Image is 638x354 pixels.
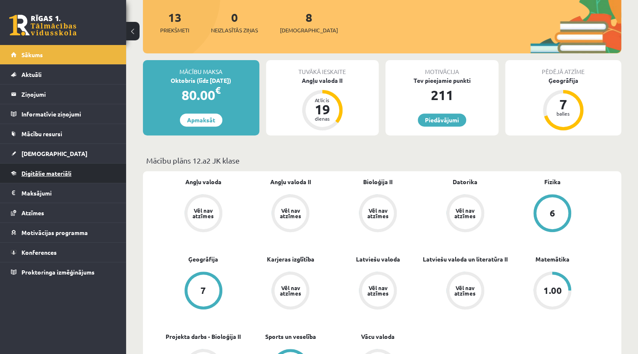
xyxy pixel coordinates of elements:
[21,104,116,124] legend: Informatīvie ziņojumi
[280,10,338,34] a: 8[DEMOGRAPHIC_DATA]
[185,177,221,186] a: Angļu valoda
[143,60,259,76] div: Mācību maksa
[385,76,498,85] div: Tev pieejamie punkti
[11,65,116,84] a: Aktuāli
[543,286,562,295] div: 1.00
[550,209,555,218] div: 6
[11,85,116,104] a: Ziņojumi
[505,76,622,85] div: Ģeogrāfija
[423,255,508,264] a: Latviešu valoda un literatūra II
[21,85,116,104] legend: Ziņojumi
[11,203,116,222] a: Atzīmes
[551,98,576,111] div: 7
[366,285,390,296] div: Vēl nav atzīmes
[422,272,509,311] a: Vēl nav atzīmes
[310,116,335,121] div: dienas
[143,85,259,105] div: 80.00
[11,183,116,203] a: Maksājumi
[21,268,95,276] span: Proktoringa izmēģinājums
[200,286,206,295] div: 7
[146,155,618,166] p: Mācību plāns 12.a2 JK klase
[180,114,222,127] a: Apmaksāt
[11,164,116,183] a: Digitālie materiāli
[418,114,466,127] a: Piedāvājumi
[509,194,596,234] a: 6
[160,26,189,34] span: Priekšmeti
[385,85,498,105] div: 211
[551,111,576,116] div: balles
[11,144,116,163] a: [DEMOGRAPHIC_DATA]
[160,10,189,34] a: 13Priekšmeti
[143,76,259,85] div: Oktobris (līdz [DATE])
[453,177,477,186] a: Datorika
[266,76,379,132] a: Angļu valoda II Atlicis 19 dienas
[160,194,247,234] a: Vēl nav atzīmes
[279,208,302,219] div: Vēl nav atzīmes
[21,169,71,177] span: Digitālie materiāli
[310,98,335,103] div: Atlicis
[211,10,258,34] a: 0Neizlasītās ziņas
[361,332,395,341] a: Vācu valoda
[11,45,116,64] a: Sākums
[334,194,422,234] a: Vēl nav atzīmes
[505,76,622,132] a: Ģeogrāfija 7 balles
[535,255,569,264] a: Matemātika
[505,60,622,76] div: Pēdējā atzīme
[21,51,43,58] span: Sākums
[192,208,215,219] div: Vēl nav atzīmes
[279,285,302,296] div: Vēl nav atzīmes
[310,103,335,116] div: 19
[247,194,335,234] a: Vēl nav atzīmes
[21,248,57,256] span: Konferences
[247,272,335,311] a: Vēl nav atzīmes
[21,183,116,203] legend: Maksājumi
[160,272,247,311] a: 7
[363,177,393,186] a: Bioloģija II
[267,255,314,264] a: Karjeras izglītība
[11,104,116,124] a: Informatīvie ziņojumi
[21,229,88,236] span: Motivācijas programma
[21,130,62,137] span: Mācību resursi
[266,60,379,76] div: Tuvākā ieskaite
[509,272,596,311] a: 1.00
[544,177,561,186] a: Fizika
[166,332,241,341] a: Projekta darbs - Bioloģija II
[9,15,76,36] a: Rīgas 1. Tālmācības vidusskola
[366,208,390,219] div: Vēl nav atzīmes
[11,262,116,282] a: Proktoringa izmēģinājums
[188,255,218,264] a: Ģeogrāfija
[21,209,44,217] span: Atzīmes
[11,223,116,242] a: Motivācijas programma
[280,26,338,34] span: [DEMOGRAPHIC_DATA]
[453,285,477,296] div: Vēl nav atzīmes
[266,76,379,85] div: Angļu valoda II
[211,26,258,34] span: Neizlasītās ziņas
[385,60,498,76] div: Motivācija
[270,177,311,186] a: Angļu valoda II
[21,71,42,78] span: Aktuāli
[422,194,509,234] a: Vēl nav atzīmes
[265,332,316,341] a: Sports un veselība
[334,272,422,311] a: Vēl nav atzīmes
[11,243,116,262] a: Konferences
[11,124,116,143] a: Mācību resursi
[453,208,477,219] div: Vēl nav atzīmes
[21,150,87,157] span: [DEMOGRAPHIC_DATA]
[356,255,400,264] a: Latviešu valoda
[215,84,221,96] span: €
